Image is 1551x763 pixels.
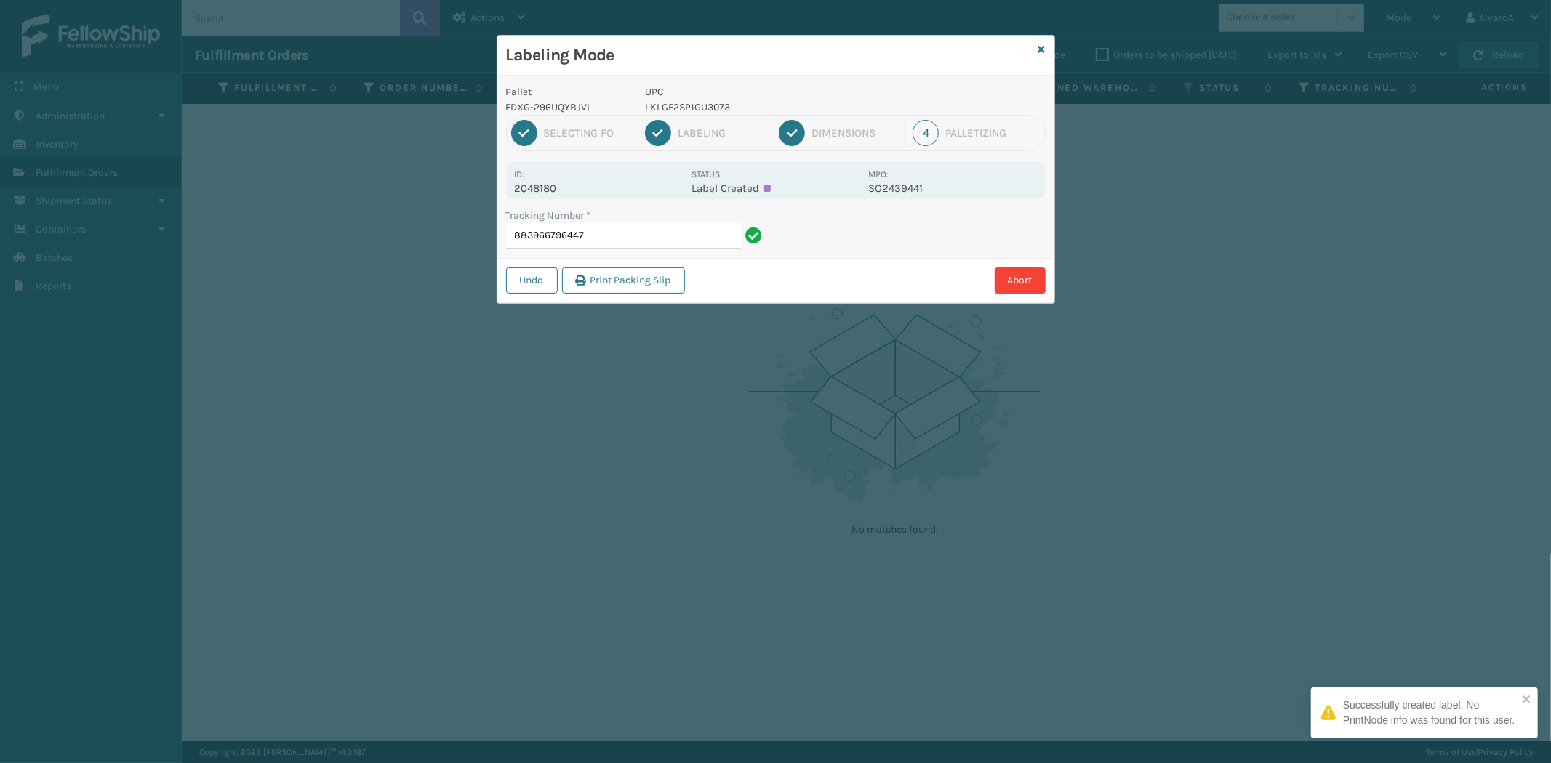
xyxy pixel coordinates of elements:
label: Tracking Number [506,208,591,223]
h3: Labeling Mode [506,44,1033,66]
div: Palletizing [945,126,1040,140]
div: 1 [511,120,537,146]
div: 2 [645,120,671,146]
button: Abort [995,267,1046,294]
div: Labeling [678,126,765,140]
div: 3 [779,120,805,146]
p: SO2439441 [868,182,1036,195]
p: Pallet [506,84,628,100]
div: Selecting FO [544,126,631,140]
p: Label Created [692,182,859,195]
label: MPO: [868,169,889,179]
p: 2048180 [515,182,683,195]
p: FDXG-296UQYBJVL [506,100,628,115]
button: close [1522,693,1532,707]
label: Id: [515,169,525,179]
p: UPC [645,84,859,100]
button: Print Packing Slip [562,267,685,294]
p: LKLGF2SP1GU3073 [645,100,859,115]
div: 4 [913,120,939,146]
button: Undo [506,267,558,294]
div: Dimensions [811,126,899,140]
div: Successfully created label. No PrintNode info was found for this user. [1343,698,1518,728]
label: Status: [692,169,722,179]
